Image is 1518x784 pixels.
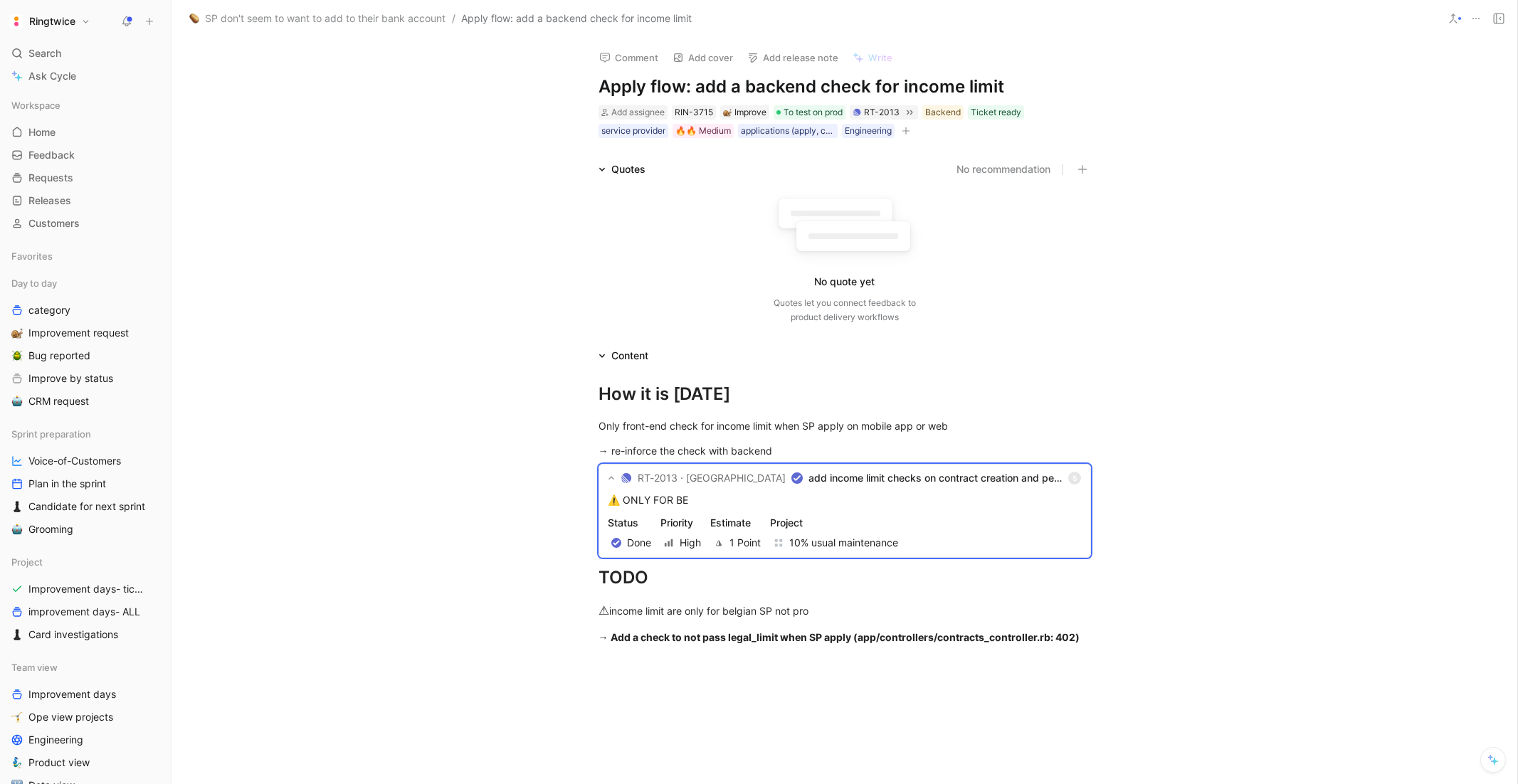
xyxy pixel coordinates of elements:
[608,514,655,531] div: Status
[145,326,159,340] button: View actions
[28,499,145,514] span: Candidate for next sprint
[6,167,165,189] a: Requests
[845,124,892,138] div: Engineering
[720,105,769,120] div: 🐌Improve
[666,48,739,68] button: Add cover
[1068,472,1081,484] div: S
[6,122,165,143] a: Home
[28,756,90,770] span: Product view
[660,514,705,531] div: Priority
[28,733,83,747] span: Engineering
[11,427,91,441] span: Sprint preparation
[145,733,159,747] button: View actions
[6,551,165,573] div: Project
[11,711,23,723] img: 🤸
[28,148,75,162] span: Feedback
[6,423,165,540] div: Sprint preparationVoice-of-CustomersPlan in the sprint♟️Candidate for next sprint🤖Grooming
[205,10,446,27] span: SP don't seem to want to add to their bank account
[28,171,73,185] span: Requests
[6,473,165,494] a: Plan in the sprint
[11,501,23,512] img: ♟️
[6,144,165,166] a: Feedback
[28,454,121,468] span: Voice-of-Customers
[638,470,786,487] span: RT-2013 · [GEOGRAPHIC_DATA]
[6,423,165,445] div: Sprint preparation
[6,95,165,116] div: Workspace
[9,393,26,410] button: 🤖
[6,450,165,472] a: Voice-of-Customers
[149,582,163,596] button: View actions
[145,710,159,724] button: View actions
[593,347,654,364] div: Content
[28,687,116,701] span: Improvement days
[6,272,165,294] div: Day to day
[11,629,23,640] img: ♟️
[145,303,159,317] button: View actions
[11,757,23,768] img: 🧞‍♂️
[28,68,76,85] span: Ask Cycle
[28,710,113,724] span: Ope view projects
[714,534,761,551] span: 1 Point
[6,345,165,366] a: 🪲Bug reported
[675,124,731,138] div: 🔥🔥 Medium
[664,534,701,551] span: High
[599,418,1091,433] div: Only front-end check for income limit when SP apply on mobile app or web
[593,48,665,68] button: Comment
[186,10,449,27] button: 🥔SP don't seem to want to add to their bank account
[145,522,159,536] button: View actions
[28,522,73,536] span: Grooming
[11,249,53,263] span: Favorites
[11,555,43,569] span: Project
[6,300,165,321] a: category
[599,75,1091,98] h1: Apply flow: add a backend check for income limit
[608,534,655,551] button: Done
[28,477,106,491] span: Plan in the sprint
[6,601,165,623] a: improvement days- ALL
[784,105,843,120] span: To test on prod
[611,347,648,364] div: Content
[6,551,165,645] div: ProjectImprovement days- tickets readyimprovement days- ALL♟️Card investigations
[864,105,900,120] div: RT-2013
[770,514,902,531] div: Project
[6,496,165,517] a: ♟️Candidate for next sprint
[611,538,621,548] svg: Done
[868,51,892,64] span: Write
[6,43,165,64] div: Search
[6,65,165,87] a: Ask Cycle
[145,687,159,701] button: View actions
[6,684,165,705] a: Improvement days
[599,565,1091,590] div: TODO
[774,534,898,551] span: 10% usual maintenance
[28,216,80,231] span: Customers
[9,498,26,515] button: ♟️
[6,706,165,728] a: 🤸Ope view projects
[611,161,645,178] div: Quotes
[6,391,165,412] a: 🤖CRM request
[145,605,159,619] button: View actions
[741,48,845,68] button: Add release note
[28,303,70,317] span: category
[6,368,165,389] a: Improve by status
[6,213,165,234] a: Customers
[461,10,692,27] span: Apply flow: add a backend check for income limit
[9,521,26,538] button: 🤖
[145,371,159,386] button: View actions
[971,105,1021,120] div: Ticket ready
[599,381,1091,407] div: How it is [DATE]
[28,582,149,596] span: Improvement days- tickets ready
[9,14,23,28] img: Ringtwice
[145,756,159,770] button: View actions
[452,10,455,27] span: /
[6,272,165,412] div: Day to daycategory🐌Improvement request🪲Bug reportedImprove by status🤖CRM request
[9,626,26,643] button: ♟️
[710,514,764,531] div: Estimate
[145,499,159,514] button: View actions
[608,492,1082,509] p: ⚠️ ONLY FOR BE
[814,273,875,290] div: No quote yet
[6,190,165,211] a: Releases
[28,605,140,619] span: improvement days- ALL
[599,602,1091,620] div: income limit are only for belgian SP not pro
[28,45,61,62] span: Search
[29,15,75,28] h1: Ringtwice
[28,125,56,139] span: Home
